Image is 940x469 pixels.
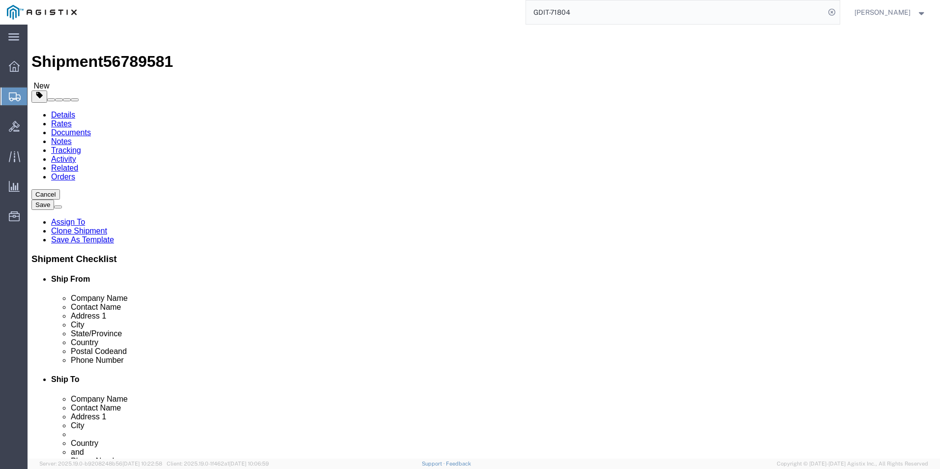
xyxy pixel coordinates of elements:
a: Support [422,461,446,467]
input: Search for shipment number, reference number [526,0,825,24]
img: logo [7,5,77,20]
span: Server: 2025.19.0-b9208248b56 [39,461,162,467]
span: [DATE] 10:06:59 [229,461,269,467]
iframe: FS Legacy Container [28,25,940,459]
span: Mitchell Mattocks [854,7,911,18]
span: Copyright © [DATE]-[DATE] Agistix Inc., All Rights Reserved [777,460,928,468]
span: [DATE] 10:22:58 [122,461,162,467]
a: Feedback [446,461,471,467]
button: [PERSON_NAME] [854,6,927,18]
span: Client: 2025.19.0-1f462a1 [167,461,269,467]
